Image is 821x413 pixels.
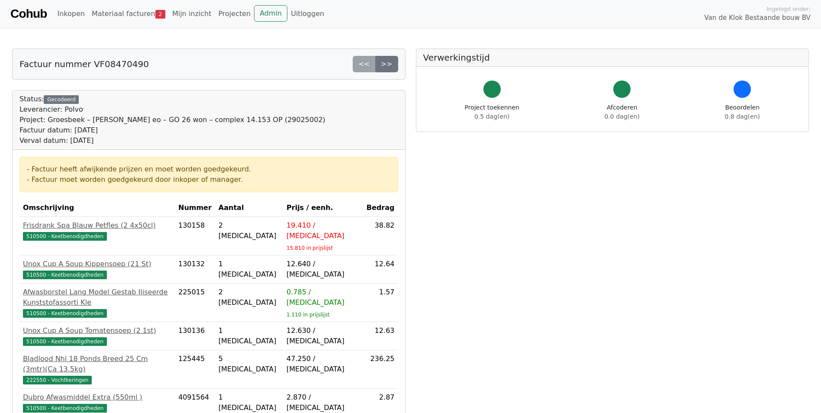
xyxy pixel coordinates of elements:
div: 5 [MEDICAL_DATA] [219,354,280,374]
a: Cohub [10,3,47,24]
div: 19.410 / [MEDICAL_DATA] [287,220,360,241]
span: 0.5 dag(en) [474,113,509,120]
th: Omschrijving [19,199,175,217]
div: Leverancier: Polvo [19,104,325,115]
div: Project: Groesbeek – [PERSON_NAME] eo – GO 26 won – complex 14.153 OP (29025002) [19,115,325,125]
span: 510500 - Keetbenodigdheden [23,309,107,318]
td: 38.82 [363,217,398,255]
a: Materiaal facturen2 [88,5,169,23]
div: Gecodeerd [44,95,79,104]
div: Verval datum: [DATE] [19,136,325,146]
td: 130158 [175,217,215,255]
sub: 1.110 in prijslijst [287,312,329,318]
div: Status: [19,94,325,146]
a: Admin [254,5,287,22]
th: Prijs / eenh. [283,199,363,217]
div: 2.870 / [MEDICAL_DATA] [287,392,360,413]
div: Bladlood Nhl 18 Ponds Breed 25 Cm (3mtr)(Ca 13.5kg) [23,354,171,374]
a: Bladlood Nhl 18 Ponds Breed 25 Cm (3mtr)(Ca 13.5kg)222550 - Vochtkeringen [23,354,171,385]
td: 1.57 [363,284,398,322]
div: - Factuur moet worden goedgekeurd door inkoper of manager. [27,174,391,185]
span: 2 [155,10,165,19]
a: Inkopen [54,5,88,23]
div: Dubro Afwasmiddel Extra (550ml ) [23,392,171,403]
a: >> [375,56,398,72]
span: 222550 - Vochtkeringen [23,376,92,384]
div: Project toekennen [465,103,519,121]
td: 125445 [175,350,215,389]
div: Frisdrank Spa Blauw Petfles (2 4x50cl) [23,220,171,231]
a: Unox Cup A Soup Kippensoep (21 St)510500 - Keetbenodigdheden [23,259,171,280]
div: 12.640 / [MEDICAL_DATA] [287,259,360,280]
div: Afcoderen [605,103,640,121]
a: Frisdrank Spa Blauw Petfles (2 4x50cl)510500 - Keetbenodigdheden [23,220,171,241]
span: 510500 - Keetbenodigdheden [23,271,107,279]
td: 12.63 [363,322,398,350]
a: Dubro Afwasmiddel Extra (550ml )510500 - Keetbenodigdheden [23,392,171,413]
div: Beoordelen [725,103,760,121]
span: 0.0 dag(en) [605,113,640,120]
div: Unox Cup A Soup Kippensoep (21 St) [23,259,171,269]
sub: 15.810 in prijslijst [287,245,333,251]
div: 1 [MEDICAL_DATA] [219,259,280,280]
td: 130136 [175,322,215,350]
div: Unox Cup A Soup Tomatensoep (2 1st) [23,326,171,336]
span: 510500 - Keetbenodigdheden [23,232,107,241]
td: 130132 [175,255,215,284]
a: Afwasborstel Lang Model Gestab Iliseerde Kunststofassorti Kle510500 - Keetbenodigdheden [23,287,171,318]
span: Van de Klok Bestaande bouw BV [704,13,811,23]
th: Nummer [175,199,215,217]
h5: Factuur nummer VF08470490 [19,59,149,69]
th: Bedrag [363,199,398,217]
h5: Verwerkingstijd [423,52,802,63]
td: 225015 [175,284,215,322]
div: - Factuur heeft afwijkende prijzen en moet worden goedgekeurd. [27,164,391,174]
th: Aantal [215,199,283,217]
div: Afwasborstel Lang Model Gestab Iliseerde Kunststofassorti Kle [23,287,171,308]
div: 47.250 / [MEDICAL_DATA] [287,354,360,374]
div: 2 [MEDICAL_DATA] [219,287,280,308]
a: Unox Cup A Soup Tomatensoep (2 1st)510500 - Keetbenodigdheden [23,326,171,346]
span: 0.8 dag(en) [725,113,760,120]
div: 12.630 / [MEDICAL_DATA] [287,326,360,346]
span: 510500 - Keetbenodigdheden [23,337,107,346]
a: Mijn inzicht [169,5,215,23]
a: Uitloggen [287,5,328,23]
div: 0.785 / [MEDICAL_DATA] [287,287,360,308]
div: 2 [MEDICAL_DATA] [219,220,280,241]
div: 1 [MEDICAL_DATA] [219,392,280,413]
div: Factuur datum: [DATE] [19,125,325,136]
td: 236.25 [363,350,398,389]
a: Projecten [215,5,254,23]
span: 510500 - Keetbenodigdheden [23,404,107,413]
span: Ingelogd onder: [766,5,811,13]
div: 1 [MEDICAL_DATA] [219,326,280,346]
td: 12.64 [363,255,398,284]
